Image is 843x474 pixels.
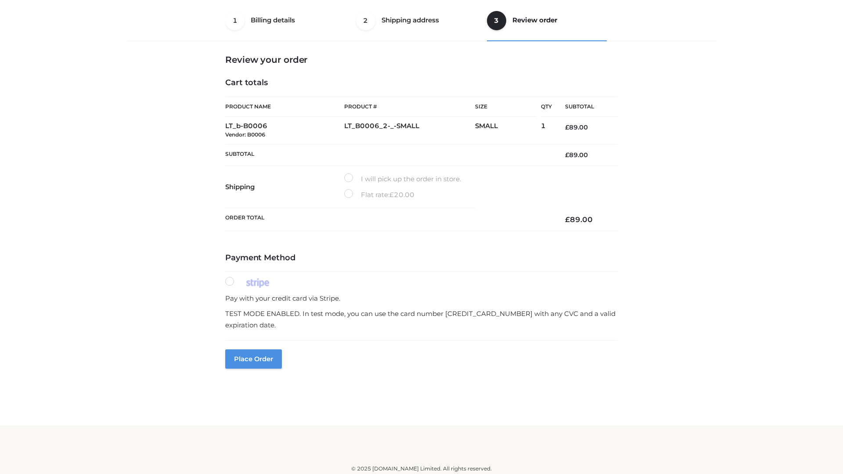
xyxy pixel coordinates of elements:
td: 1 [541,117,552,144]
h4: Payment Method [225,253,618,263]
th: Product # [344,97,475,117]
span: £ [565,215,570,224]
h4: Cart totals [225,78,618,88]
th: Shipping [225,166,344,208]
th: Qty [541,97,552,117]
bdi: 89.00 [565,123,588,131]
p: TEST MODE ENABLED. In test mode, you can use the card number [CREDIT_CARD_NUMBER] with any CVC an... [225,308,618,330]
bdi: 89.00 [565,215,593,224]
h3: Review your order [225,54,618,65]
th: Order Total [225,208,552,231]
div: © 2025 [DOMAIN_NAME] Limited. All rights reserved. [130,464,713,473]
td: LT_B0006_2-_-SMALL [344,117,475,144]
span: £ [389,190,394,199]
label: Flat rate: [344,189,414,201]
th: Size [475,97,537,117]
label: I will pick up the order in store. [344,173,461,185]
span: £ [565,151,569,159]
p: Pay with your credit card via Stripe. [225,293,618,304]
td: SMALL [475,117,541,144]
small: Vendor: B0006 [225,131,265,138]
bdi: 20.00 [389,190,414,199]
button: Place order [225,349,282,369]
td: LT_b-B0006 [225,117,344,144]
th: Subtotal [552,97,618,117]
span: £ [565,123,569,131]
th: Subtotal [225,144,552,165]
th: Product Name [225,97,344,117]
bdi: 89.00 [565,151,588,159]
